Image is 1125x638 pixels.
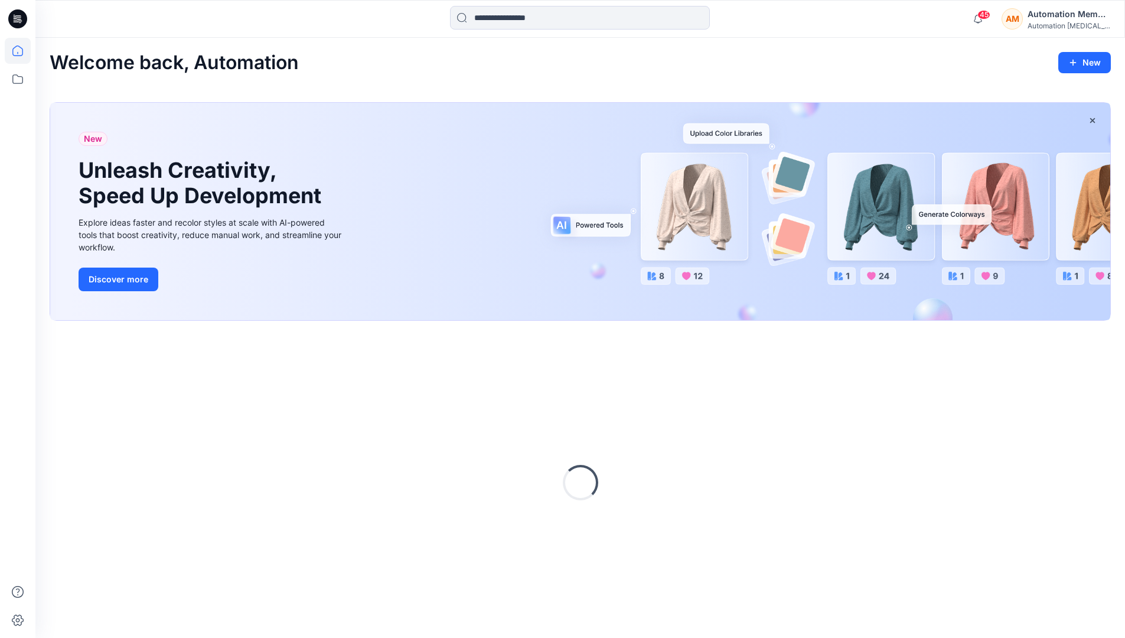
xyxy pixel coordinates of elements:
div: Automation [MEDICAL_DATA]... [1028,21,1110,30]
span: New [84,132,102,146]
div: Explore ideas faster and recolor styles at scale with AI-powered tools that boost creativity, red... [79,216,344,253]
div: AM [1002,8,1023,30]
a: Discover more [79,268,344,291]
div: Automation Member [1028,7,1110,21]
button: New [1058,52,1111,73]
h2: Welcome back, Automation [50,52,299,74]
button: Discover more [79,268,158,291]
h1: Unleash Creativity, Speed Up Development [79,158,327,209]
span: 45 [977,10,990,19]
